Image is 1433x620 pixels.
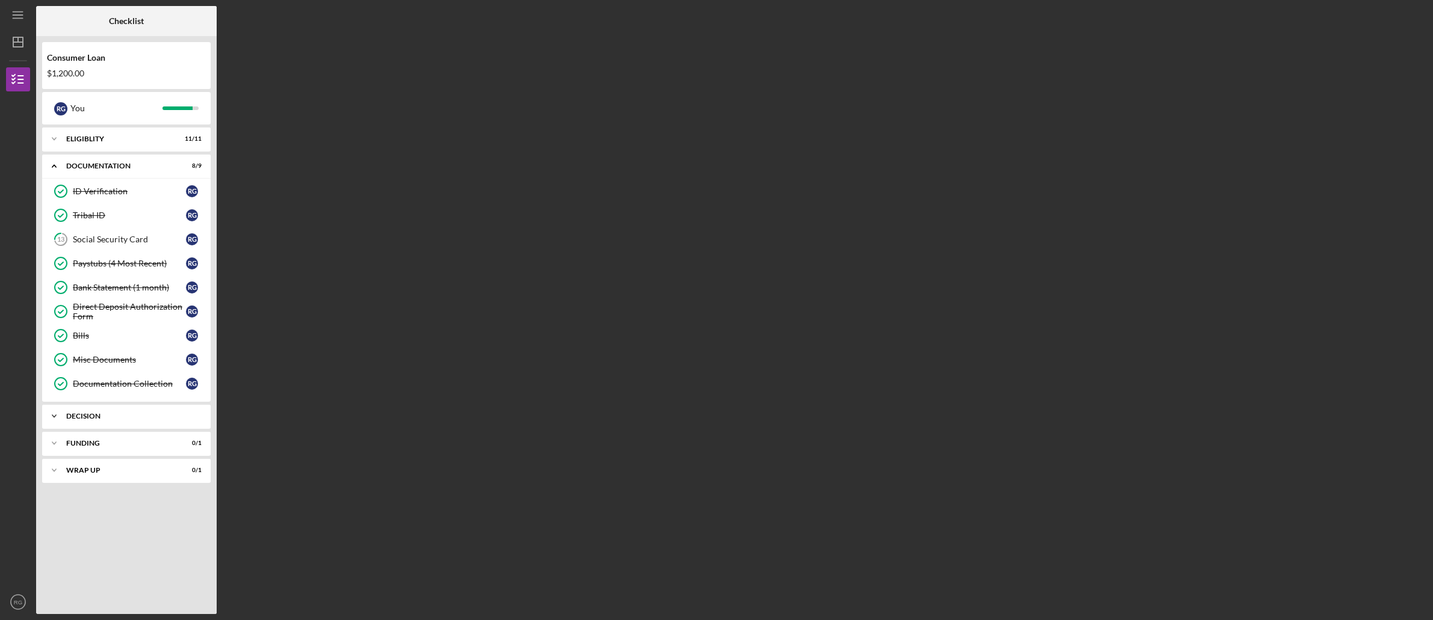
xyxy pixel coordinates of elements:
[14,599,22,606] text: RG
[48,275,205,299] a: Bank Statement (1 month)RG
[109,16,144,26] b: Checklist
[66,162,172,170] div: Documentation
[73,302,186,321] div: Direct Deposit Authorization Form
[180,467,202,474] div: 0 / 1
[48,227,205,251] a: 13Social Security CardRG
[73,235,186,244] div: Social Security Card
[186,233,198,245] div: R G
[48,299,205,324] a: Direct Deposit Authorization FormRG
[54,102,67,115] div: R G
[66,135,172,143] div: Eligiblity
[186,257,198,269] div: R G
[66,413,196,420] div: Decision
[186,305,198,318] div: R G
[48,203,205,227] a: Tribal IDRG
[6,590,30,614] button: RG
[47,69,206,78] div: $1,200.00
[73,186,186,196] div: ID Verification
[186,354,198,366] div: R G
[73,210,186,220] div: Tribal ID
[73,331,186,340] div: Bills
[70,98,162,118] div: You
[48,348,205,372] a: Misc DocumentsRG
[57,236,64,244] tspan: 13
[180,162,202,170] div: 8 / 9
[66,467,172,474] div: Wrap up
[73,259,186,268] div: Paystubs (4 Most Recent)
[180,440,202,447] div: 0 / 1
[48,179,205,203] a: ID VerificationRG
[186,185,198,197] div: R G
[73,283,186,292] div: Bank Statement (1 month)
[186,281,198,293] div: R G
[48,372,205,396] a: Documentation CollectionRG
[186,330,198,342] div: R G
[48,251,205,275] a: Paystubs (4 Most Recent)RG
[73,355,186,364] div: Misc Documents
[48,324,205,348] a: BillsRG
[73,379,186,388] div: Documentation Collection
[66,440,172,447] div: Funding
[47,53,206,63] div: Consumer Loan
[186,378,198,390] div: R G
[186,209,198,221] div: R G
[180,135,202,143] div: 11 / 11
